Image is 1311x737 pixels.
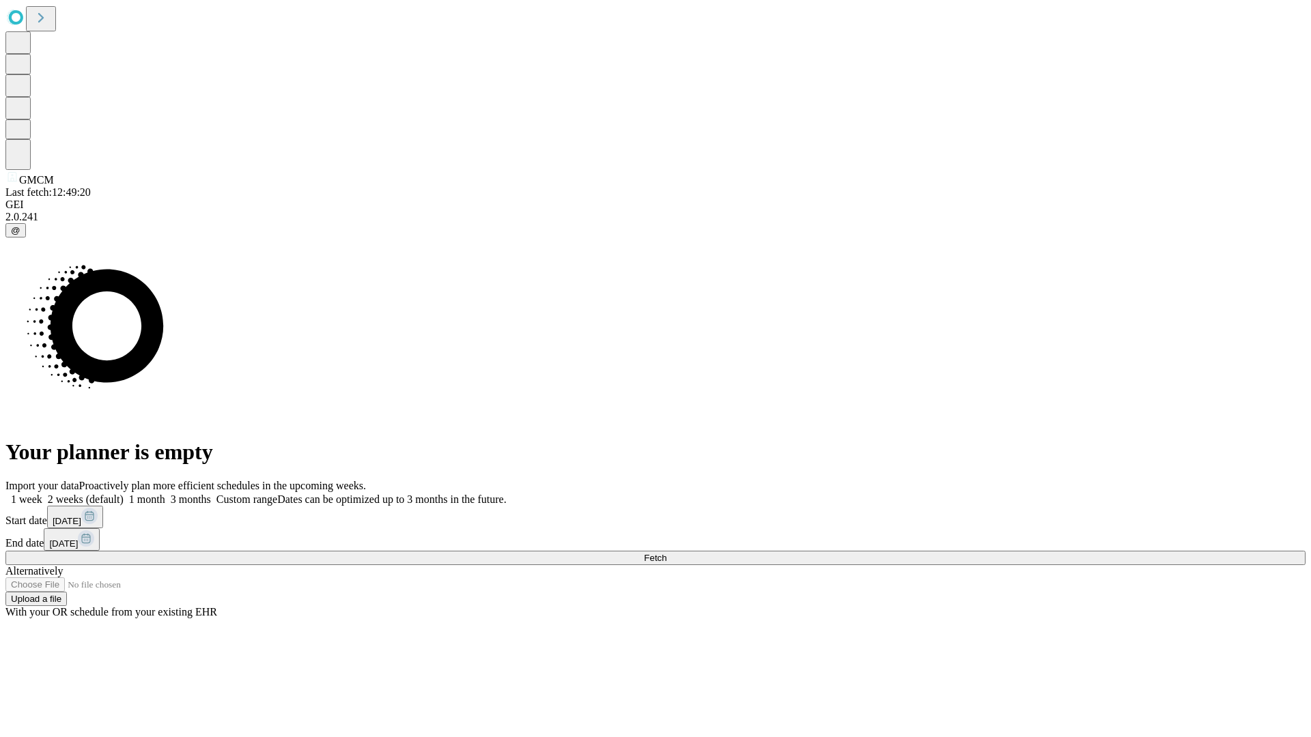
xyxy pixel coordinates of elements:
[277,493,506,505] span: Dates can be optimized up to 3 months in the future.
[53,516,81,526] span: [DATE]
[5,223,26,237] button: @
[47,506,103,528] button: [DATE]
[129,493,165,505] span: 1 month
[5,565,63,577] span: Alternatively
[11,493,42,505] span: 1 week
[79,480,366,491] span: Proactively plan more efficient schedules in the upcoming weeks.
[5,199,1306,211] div: GEI
[44,528,100,551] button: [DATE]
[48,493,124,505] span: 2 weeks (default)
[49,538,78,549] span: [DATE]
[5,592,67,606] button: Upload a file
[5,528,1306,551] div: End date
[5,506,1306,528] div: Start date
[5,439,1306,465] h1: Your planner is empty
[216,493,277,505] span: Custom range
[5,606,217,618] span: With your OR schedule from your existing EHR
[171,493,211,505] span: 3 months
[5,551,1306,565] button: Fetch
[5,480,79,491] span: Import your data
[5,211,1306,223] div: 2.0.241
[5,186,91,198] span: Last fetch: 12:49:20
[644,553,666,563] span: Fetch
[11,225,20,235] span: @
[19,174,54,186] span: GMCM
